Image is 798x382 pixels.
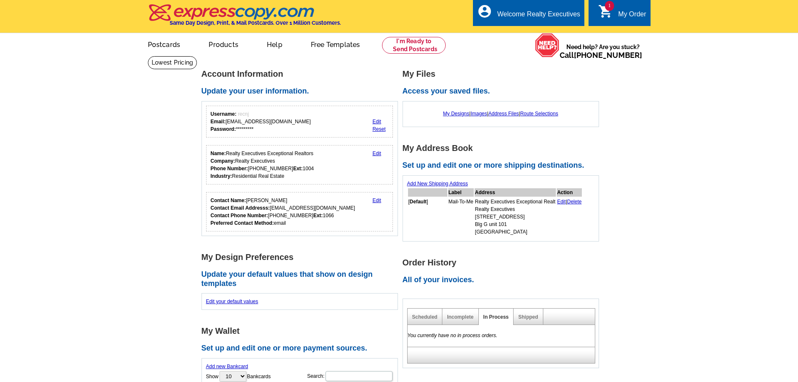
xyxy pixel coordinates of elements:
strong: Contact Name: [211,197,246,203]
a: Edit [372,151,381,156]
strong: Preferred Contact Method: [211,220,274,226]
div: [PERSON_NAME] [EMAIL_ADDRESS][DOMAIN_NAME] [PHONE_NUMBER] 1066 email [211,197,355,227]
td: [ ] [408,197,447,236]
a: Address Files [488,111,519,117]
a: Delete [567,199,582,205]
span: Call [560,51,642,60]
strong: Industry: [211,173,232,179]
img: help [535,33,560,57]
strong: Company: [211,158,235,164]
div: Welcome Realty Executives [497,10,580,22]
strong: Name: [211,151,226,156]
a: Route Selections [520,111,558,117]
div: Realty Executives Exceptional Realtors Realty Executives [PHONE_NUMBER] 1004 Residential Real Estate [211,150,314,180]
i: shopping_cart [598,4,613,19]
a: Reset [372,126,385,132]
strong: Contact Phone Number: [211,213,268,218]
a: Edit [372,119,381,125]
a: Add new Bankcard [206,364,248,369]
th: Label [448,188,474,197]
a: [PHONE_NUMBER] [574,51,642,60]
td: Mail-To-Me [448,197,474,236]
input: Search: [325,371,393,381]
strong: Username: [211,111,237,117]
a: Add New Shipping Address [407,181,468,187]
h2: Update your user information. [201,87,403,96]
a: Incomplete [447,314,473,320]
span: 1 [605,1,614,11]
span: Need help? Are you stuck? [560,43,646,60]
th: Address [475,188,556,197]
h4: Same Day Design, Print, & Mail Postcards. Over 1 Million Customers. [170,20,341,26]
strong: Phone Number: [211,166,248,172]
h1: My Wallet [201,327,403,335]
strong: Password: [211,126,236,132]
h2: Access your saved files. [403,87,604,96]
h2: Set up and edit one or more payment sources. [201,344,403,353]
a: Edit your default values [206,299,258,304]
label: Search: [307,370,393,382]
a: Edit [557,199,566,205]
a: Free Templates [297,34,374,54]
a: My Designs [443,111,470,117]
i: account_circle [477,4,492,19]
h1: Order History [403,258,604,267]
em: You currently have no in process orders. [408,333,498,338]
th: Action [557,188,582,197]
a: Help [253,34,296,54]
strong: Ext: [293,166,303,172]
div: Your login information. [206,106,393,138]
a: Scheduled [412,314,438,320]
b: Default [410,199,427,205]
span: recnj [238,111,249,117]
h2: All of your invoices. [403,275,604,285]
strong: Contact Email Addresss: [211,205,270,211]
td: | [557,197,582,236]
a: 1 shopping_cart My Order [598,9,646,20]
h2: Set up and edit one or more shipping destinations. [403,161,604,170]
a: Products [195,34,252,54]
a: Postcards [134,34,194,54]
a: In Process [483,314,509,320]
strong: Email: [211,119,226,125]
select: ShowBankcards [220,371,246,382]
h1: My Address Book [403,144,604,153]
td: Realty Executives Exceptional Realt Realty Executives [STREET_ADDRESS] Blg G unit 101 [GEOGRAPHIC... [475,197,556,236]
h2: Update your default values that show on design templates [201,270,403,288]
h1: My Design Preferences [201,253,403,262]
a: Shipped [518,314,538,320]
div: | | | [407,106,594,122]
h1: My Files [403,70,604,78]
strong: Ext: [313,213,323,218]
a: Same Day Design, Print, & Mail Postcards. Over 1 Million Customers. [148,10,341,26]
a: Edit [372,197,381,203]
div: My Order [618,10,646,22]
a: Images [470,111,487,117]
h1: Account Information [201,70,403,78]
div: Your personal details. [206,145,393,185]
div: Who should we contact regarding order issues? [206,192,393,231]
